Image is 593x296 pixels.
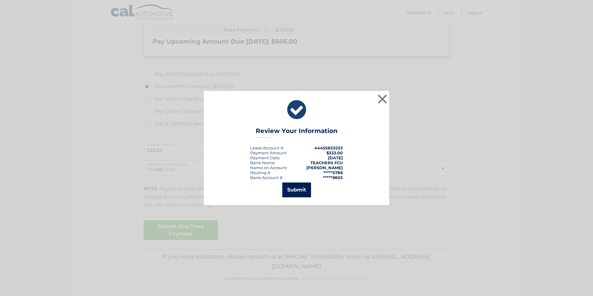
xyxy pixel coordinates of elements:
span: [DATE] [328,155,343,160]
span: Payment Date [250,155,280,160]
div: Name on Account: [250,165,288,170]
div: : [250,155,280,160]
div: Bank Account #: [250,175,283,180]
button: Submit [282,182,311,197]
strong: [PERSON_NAME] [306,165,343,170]
span: $333.00 [326,150,343,155]
h3: Review Your Information [256,127,338,138]
strong: 44455823223 [314,145,343,150]
div: Lease Account #: [250,145,284,150]
div: Routing #: [250,170,271,175]
div: Bank Name: [250,160,275,165]
div: Payment Amount: [250,150,287,155]
strong: TEACHERS FCU [310,160,343,165]
button: × [376,93,389,105]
